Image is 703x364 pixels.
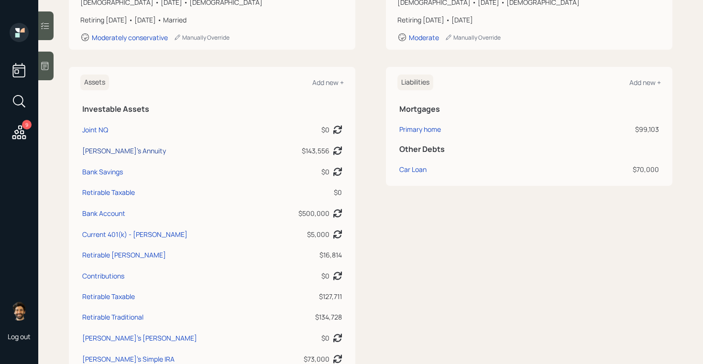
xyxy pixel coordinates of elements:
div: $16,814 [271,250,342,260]
h6: Liabilities [397,75,433,90]
div: $0 [321,333,330,343]
div: [PERSON_NAME]'s Annuity [82,146,166,156]
div: Retiring [DATE] • [DATE] [397,15,661,25]
div: $99,103 [558,124,659,134]
div: Contributions [82,271,124,281]
div: Joint NQ [82,125,108,135]
div: $0 [271,187,342,197]
div: Log out [8,332,31,341]
div: $73,000 [304,354,330,364]
div: Retirable [PERSON_NAME] [82,250,166,260]
div: Primary home [399,124,441,134]
div: Retiring [DATE] • [DATE] • Married [80,15,344,25]
h6: Assets [80,75,109,90]
div: Bank Account [82,208,125,218]
div: Add new + [312,78,344,87]
div: Current 401(k) - [PERSON_NAME] [82,229,187,239]
div: Retirable Taxable [82,187,135,197]
div: $5,000 [307,229,330,239]
div: Retirable Taxable [82,291,135,301]
div: Manually Override [174,33,230,42]
h5: Investable Assets [82,105,342,114]
div: Bank Savings [82,167,123,177]
div: $500,000 [298,208,330,218]
div: Retirable Traditional [82,312,143,322]
div: Moderately conservative [92,33,168,42]
div: $143,556 [302,146,330,156]
img: eric-schwartz-headshot.png [10,301,29,321]
div: Moderate [409,33,439,42]
div: $70,000 [558,164,659,174]
div: Add new + [629,78,661,87]
div: Car Loan [399,164,427,174]
div: $0 [321,125,330,135]
div: 9 [22,120,32,129]
div: $134,728 [271,312,342,322]
div: $0 [321,167,330,177]
div: $127,711 [271,291,342,301]
h5: Mortgages [399,105,659,114]
div: [PERSON_NAME]'s Simple IRA [82,354,175,364]
div: Manually Override [445,33,501,42]
div: [PERSON_NAME]'s [PERSON_NAME] [82,333,197,343]
div: $0 [321,271,330,281]
h5: Other Debts [399,145,659,154]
